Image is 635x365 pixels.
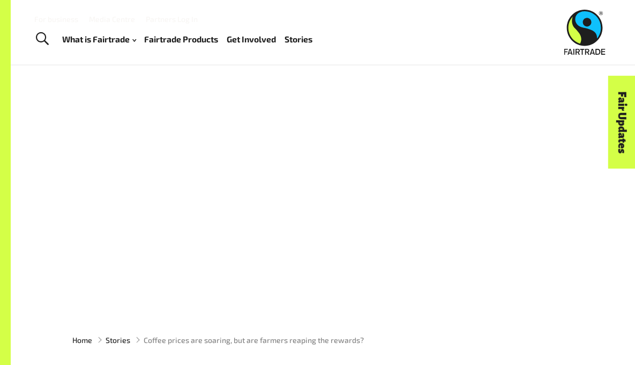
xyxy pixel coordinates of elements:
[106,334,130,346] a: Stories
[146,14,198,24] a: Partners Log In
[227,32,276,47] a: Get Involved
[34,14,78,24] a: For business
[72,334,92,346] a: Home
[62,32,136,47] a: What is Fairtrade
[89,14,135,24] a: Media Centre
[29,26,55,53] a: Toggle Search
[144,32,218,47] a: Fairtrade Products
[285,32,312,47] a: Stories
[564,10,605,55] img: Fairtrade Australia New Zealand logo
[144,334,364,346] span: Coffee prices are soaring, but are farmers reaping the rewards?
